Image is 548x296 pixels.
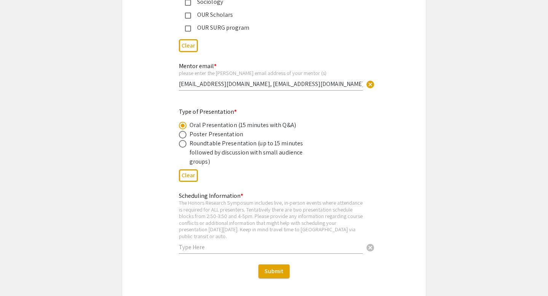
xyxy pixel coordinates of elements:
div: OUR Scholars [191,10,351,19]
span: cancel [366,80,375,89]
mat-label: Type of Presentation [179,108,237,116]
button: Clear [179,169,198,182]
div: Poster Presentation [190,130,243,139]
mat-label: Mentor email [179,62,217,70]
button: Clear [363,76,378,91]
button: Clear [179,39,198,52]
input: Type Here [179,80,363,88]
button: Clear [363,240,378,255]
span: cancel [366,243,375,252]
div: OUR SURG program [191,23,351,32]
button: Submit [258,264,290,278]
span: Submit [264,267,284,275]
iframe: Chat [6,262,32,290]
div: Roundtable Presentation (up to 15 minutes followed by discussion with small audience groups) [190,139,323,166]
div: Oral Presentation (15 minutes with Q&A) [190,121,296,130]
mat-label: Scheduling Information [179,192,243,200]
div: The Honors Research Symposium includes live, in-person events where attendance is required for AL... [179,199,363,240]
div: please enter the [PERSON_NAME] email address of your mentor (s) [179,70,363,76]
input: Type Here [179,243,363,251]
